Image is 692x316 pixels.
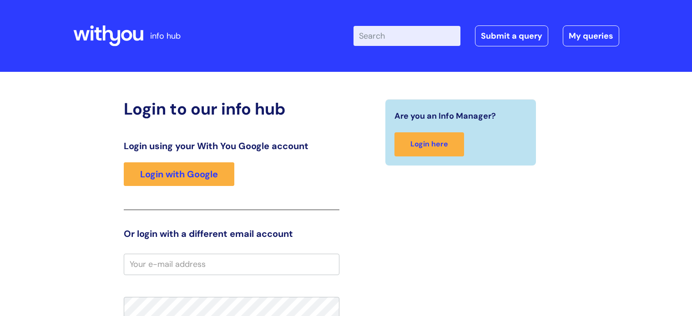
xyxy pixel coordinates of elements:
[475,25,548,46] a: Submit a query
[124,99,339,119] h2: Login to our info hub
[124,254,339,275] input: Your e-mail address
[394,132,464,156] a: Login here
[124,228,339,239] h3: Or login with a different email account
[394,109,496,123] span: Are you an Info Manager?
[150,29,181,43] p: info hub
[563,25,619,46] a: My queries
[124,162,234,186] a: Login with Google
[354,26,460,46] input: Search
[124,140,339,151] h3: Login using your With You Google account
